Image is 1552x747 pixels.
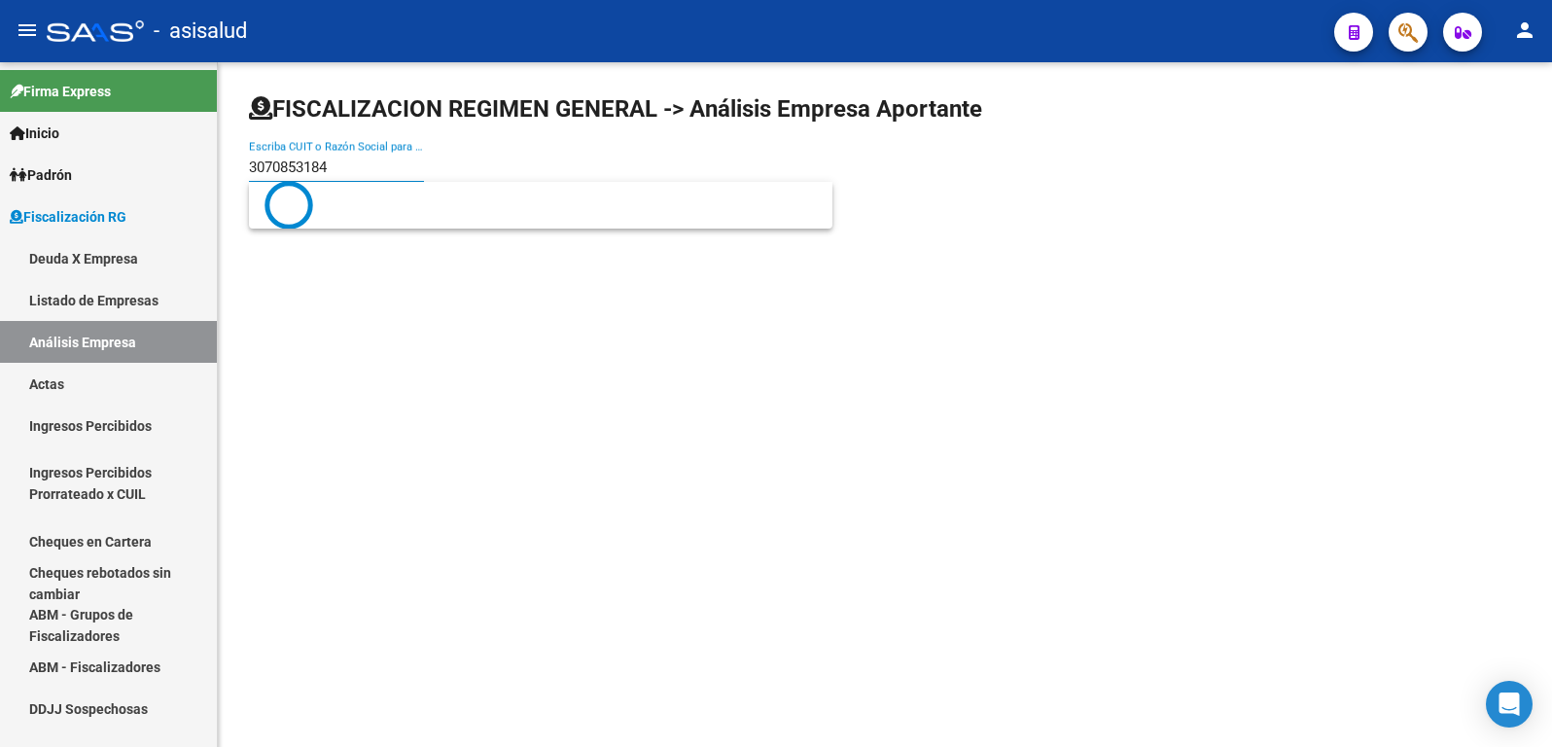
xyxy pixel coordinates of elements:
[10,164,72,186] span: Padrón
[1486,681,1533,728] div: Open Intercom Messenger
[10,123,59,144] span: Inicio
[249,93,982,124] h1: FISCALIZACION REGIMEN GENERAL -> Análisis Empresa Aportante
[16,18,39,42] mat-icon: menu
[1513,18,1536,42] mat-icon: person
[10,81,111,102] span: Firma Express
[10,206,126,228] span: Fiscalización RG
[154,10,247,53] span: - asisalud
